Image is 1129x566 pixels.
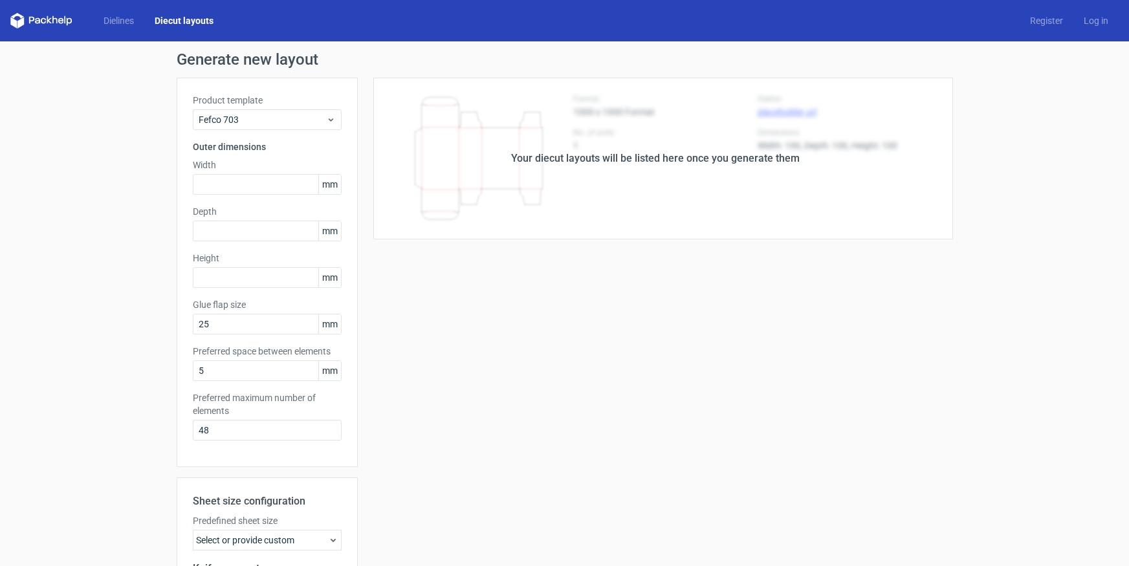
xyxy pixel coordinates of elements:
[193,94,342,107] label: Product template
[193,530,342,550] div: Select or provide custom
[318,314,341,334] span: mm
[318,268,341,287] span: mm
[193,391,342,417] label: Preferred maximum number of elements
[177,52,953,67] h1: Generate new layout
[318,221,341,241] span: mm
[193,494,342,509] h2: Sheet size configuration
[199,113,326,126] span: Fefco 703
[511,151,800,166] div: Your diecut layouts will be listed here once you generate them
[193,514,342,527] label: Predefined sheet size
[193,158,342,171] label: Width
[193,205,342,218] label: Depth
[193,140,342,153] h3: Outer dimensions
[193,298,342,311] label: Glue flap size
[1073,14,1119,27] a: Log in
[1020,14,1073,27] a: Register
[318,175,341,194] span: mm
[318,361,341,380] span: mm
[144,14,224,27] a: Diecut layouts
[193,345,342,358] label: Preferred space between elements
[93,14,144,27] a: Dielines
[193,252,342,265] label: Height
